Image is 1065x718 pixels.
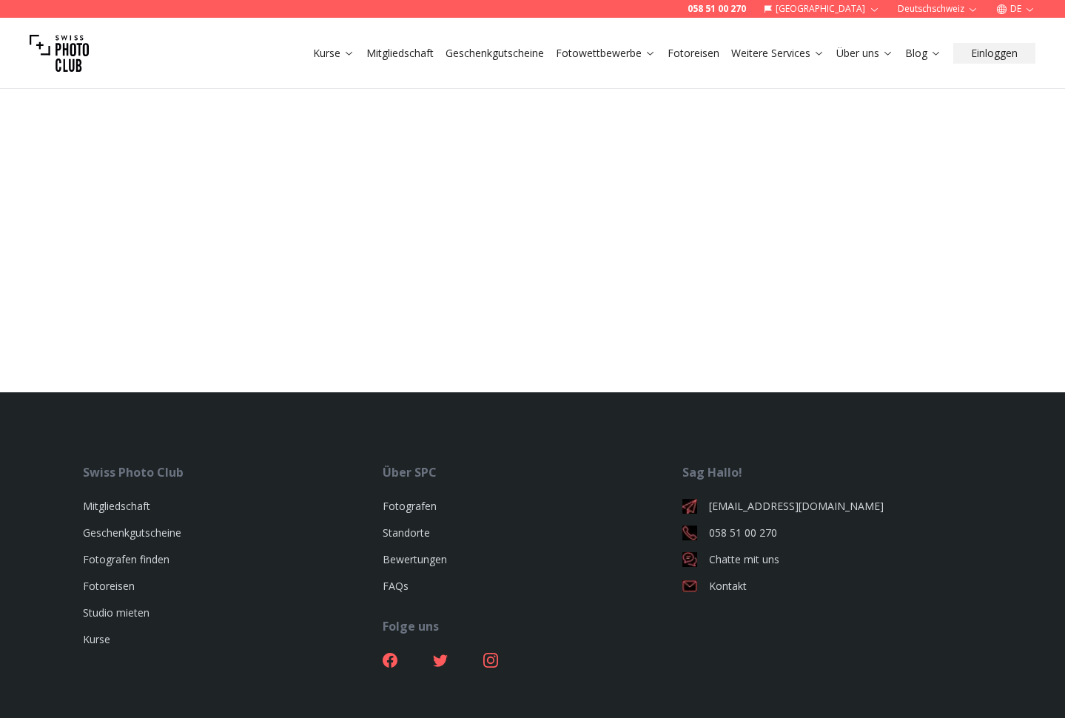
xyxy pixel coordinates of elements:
a: [EMAIL_ADDRESS][DOMAIN_NAME] [682,499,982,514]
a: Fotoreisen [83,579,135,593]
div: Über SPC [383,463,682,481]
a: Weitere Services [731,46,824,61]
a: Kurse [313,46,355,61]
a: 058 51 00 270 [682,526,982,540]
a: Studio mieten [83,605,149,620]
button: Geschenkgutscheine [440,43,550,64]
button: Einloggen [953,43,1035,64]
div: Folge uns [383,617,682,635]
a: Blog [905,46,941,61]
a: Fotografen finden [83,552,169,566]
a: Geschenkgutscheine [83,526,181,540]
button: Über uns [830,43,899,64]
a: Fotografen [383,499,437,513]
button: Weitere Services [725,43,830,64]
a: Geschenkgutscheine [446,46,544,61]
a: Fotowettbewerbe [556,46,656,61]
div: Sag Hallo! [682,463,982,481]
button: Blog [899,43,947,64]
a: Bewertungen [383,552,447,566]
a: FAQs [383,579,409,593]
a: Kontakt [682,579,982,594]
a: Fotoreisen [668,46,719,61]
a: Mitgliedschaft [83,499,150,513]
a: Kurse [83,632,110,646]
button: Fotoreisen [662,43,725,64]
div: Swiss Photo Club [83,463,383,481]
a: 058 51 00 270 [688,3,746,15]
button: Kurse [307,43,360,64]
a: Chatte mit uns [682,552,982,567]
button: Mitgliedschaft [360,43,440,64]
button: Fotowettbewerbe [550,43,662,64]
a: Mitgliedschaft [366,46,434,61]
a: Standorte [383,526,430,540]
img: Swiss photo club [30,24,89,83]
a: Über uns [836,46,893,61]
